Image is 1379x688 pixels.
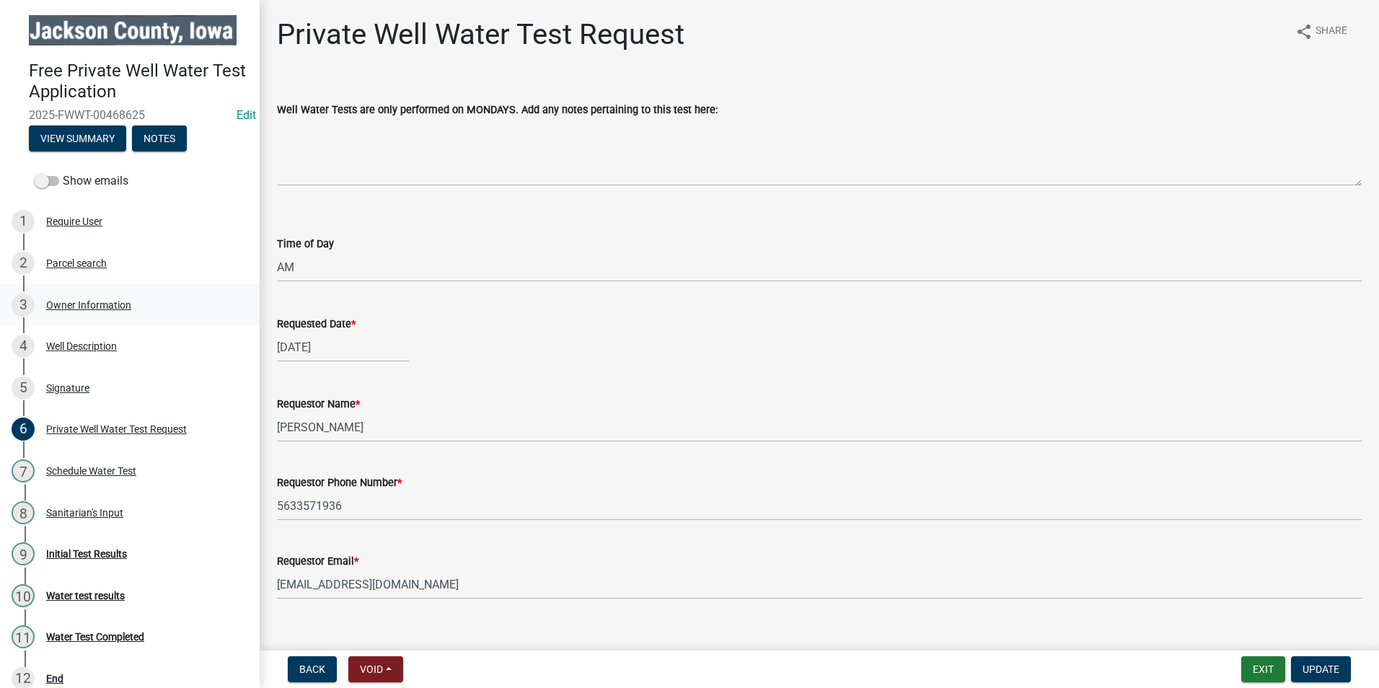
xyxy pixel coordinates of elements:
label: Well Water Tests are only performed on MONDAYS. Add any notes pertaining to this test here: [277,105,718,115]
div: 8 [12,501,35,524]
button: Exit [1241,656,1285,682]
input: mm/dd/yyyy [277,332,409,362]
div: Owner Information [46,300,131,310]
div: 3 [12,294,35,317]
button: shareShare [1284,17,1359,45]
div: 9 [12,542,35,565]
div: Parcel search [46,258,107,268]
div: 6 [12,418,35,441]
div: 10 [12,584,35,607]
span: Back [299,663,325,675]
span: Update [1303,663,1339,675]
div: 7 [12,459,35,482]
i: share [1295,23,1313,40]
div: Well Description [46,341,117,351]
div: Signature [46,383,89,393]
button: Back [288,656,337,682]
button: Update [1291,656,1351,682]
button: View Summary [29,125,126,151]
div: 5 [12,376,35,400]
label: Requestor Email [277,557,358,567]
div: Initial Test Results [46,549,127,559]
div: Schedule Water Test [46,466,136,476]
h1: Private Well Water Test Request [277,17,684,52]
label: Requested Date [277,319,356,330]
label: Time of Day [277,239,334,250]
span: Void [360,663,383,675]
wm-modal-confirm: Edit Application Number [237,108,256,122]
wm-modal-confirm: Notes [132,133,187,145]
div: Require User [46,216,102,226]
img: Jackson County, Iowa [29,15,237,45]
wm-modal-confirm: Summary [29,133,126,145]
div: 1 [12,210,35,233]
div: End [46,674,63,684]
div: Water test results [46,591,125,601]
span: Share [1316,23,1347,40]
h4: Free Private Well Water Test Application [29,61,248,102]
button: Void [348,656,403,682]
div: Private Well Water Test Request [46,424,187,434]
a: Edit [237,108,256,122]
div: Water Test Completed [46,632,144,642]
div: 2 [12,252,35,275]
label: Show emails [35,172,128,190]
span: 2025-FWWT-00468625 [29,108,231,122]
div: 11 [12,625,35,648]
div: 4 [12,335,35,358]
div: Sanitarian's Input [46,508,123,518]
label: Requestor Phone Number [277,478,402,488]
button: Notes [132,125,187,151]
label: Requestor Name [277,400,360,410]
